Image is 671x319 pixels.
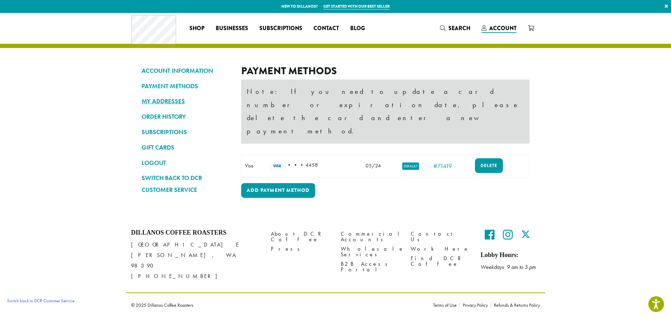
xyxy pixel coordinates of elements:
p: [GEOGRAPHIC_DATA] E [PERSON_NAME], WA 98390 [PHONE_NUMBER] [131,240,260,282]
a: Wholesale Services [341,244,400,259]
a: ORDER HISTORY [142,111,231,123]
a: Commercial Accounts [341,229,400,244]
img: Visa [270,161,284,170]
a: Search [434,22,476,34]
h2: Payment Methods [241,65,529,77]
a: Switch back to DCR Customer Service [142,172,231,196]
em: Weekdays 9 am to 5 pm [481,263,536,271]
a: ACCOUNT INFORMATION [142,65,231,77]
span: Shop [189,24,204,33]
h4: Dillanos Coffee Roasters [131,229,260,237]
p: Note: If you need to update a card number or expiration date, please delete the card and enter a ... [247,85,524,138]
span: Search [448,24,470,32]
a: #71419 [433,162,452,170]
span: Blog [350,24,365,33]
span: Businesses [216,24,248,33]
h5: Lobby Hours: [481,251,540,259]
a: Find DCR Coffee [411,254,470,269]
a: B2B Access Portal [341,259,400,275]
a: Switch back to DCR Customer Service [3,295,78,306]
mark: Default [402,162,419,170]
a: PAYMENT METHODS [142,80,231,92]
a: Privacy Policy [460,303,491,307]
span: Subscriptions [259,24,302,33]
a: Shop [184,23,210,34]
div: Visa [245,162,263,169]
p: © 2025 Dillanos Coffee Roasters. [131,303,423,307]
a: GIFT CARDS [142,141,231,153]
a: SUBSCRIPTIONS [142,126,231,138]
nav: Account pages [142,65,231,201]
a: Add payment method [241,183,315,198]
a: Delete [475,158,503,173]
a: MY ADDRESSES [142,95,231,107]
td: • • • 4458 [266,155,355,177]
a: About DCR Coffee [271,229,330,244]
a: Refunds & Returns Policy [491,303,540,307]
a: Work Here [411,244,470,254]
a: LOGOUT [142,157,231,169]
span: Contact [313,24,339,33]
a: Get started with our best seller [323,4,390,9]
td: 05/24 [355,155,391,177]
a: Contact Us [411,229,470,244]
span: Account [489,24,517,32]
a: Terms of Use [433,303,460,307]
a: Press [271,244,330,254]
